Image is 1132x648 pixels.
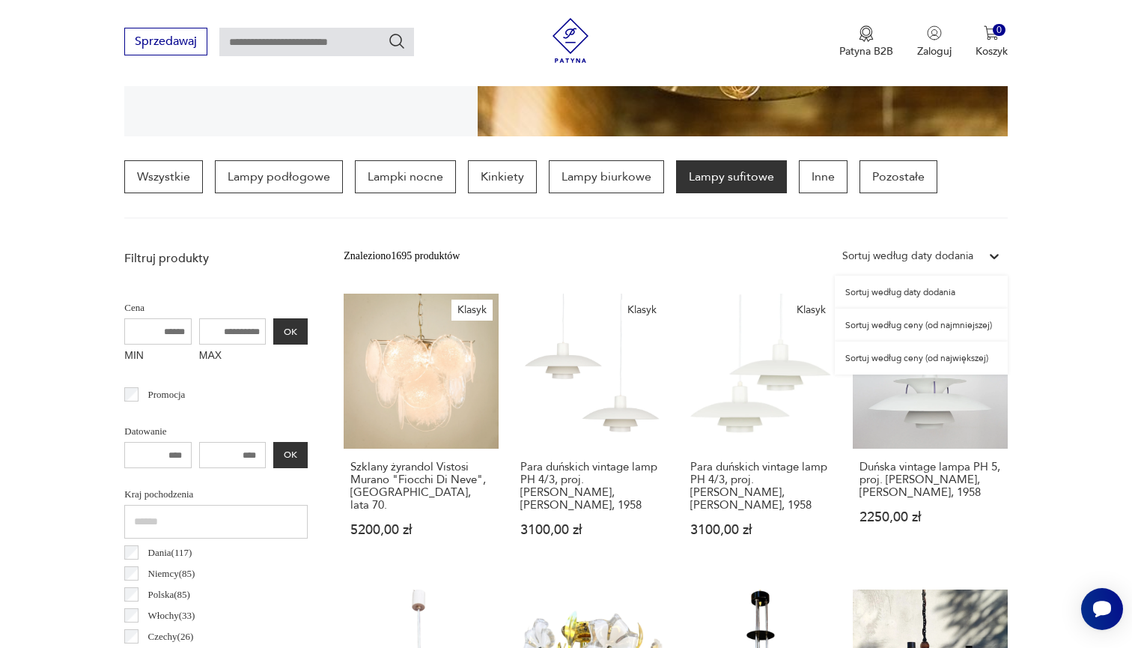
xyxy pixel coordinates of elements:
p: Koszyk [976,44,1008,58]
div: Sortuj według ceny (od największej) [835,342,1008,375]
a: Kinkiety [468,160,537,193]
div: Sortuj według daty dodania [842,248,973,264]
h3: Para duńskich vintage lamp PH 4/3, proj. [PERSON_NAME], [PERSON_NAME], 1958 [690,461,832,512]
h3: Szklany żyrandol Vistosi Murano "Fiocchi Di Neve", [GEOGRAPHIC_DATA], lata 70. [350,461,492,512]
a: Lampy podłogowe [215,160,343,193]
a: Ikona medaluPatyna B2B [839,25,893,58]
label: MIN [124,345,192,369]
div: Sortuj według daty dodania [835,276,1008,309]
img: Ikona medalu [859,25,874,42]
a: Lampy sufitowe [676,160,787,193]
div: Znaleziono 1695 produktów [344,248,460,264]
button: OK [273,318,308,345]
p: Datowanie [124,423,308,440]
a: KlasykPara duńskich vintage lamp PH 4/3, proj. Poul Henningsen, Louis Poulsen, 1958Para duńskich ... [514,294,669,566]
p: Patyna B2B [839,44,893,58]
p: 5200,00 zł [350,524,492,536]
img: Ikona koszyka [984,25,999,40]
p: Dania ( 117 ) [148,545,192,561]
a: KlasykSzklany żyrandol Vistosi Murano "Fiocchi Di Neve", Włochy, lata 70.Szklany żyrandol Vistosi... [344,294,499,566]
a: Pozostałe [859,160,937,193]
button: Zaloguj [917,25,952,58]
p: Włochy ( 33 ) [148,608,195,624]
p: Zaloguj [917,44,952,58]
p: Polska ( 85 ) [148,587,190,603]
p: 3100,00 zł [690,524,832,536]
h3: Para duńskich vintage lamp PH 4/3, proj. [PERSON_NAME], [PERSON_NAME], 1958 [520,461,662,512]
p: Niemcy ( 85 ) [148,566,195,582]
p: 3100,00 zł [520,524,662,536]
a: Inne [799,160,848,193]
p: Cena [124,300,308,316]
iframe: Smartsupp widget button [1081,588,1123,630]
img: Patyna - sklep z meblami i dekoracjami vintage [548,18,593,63]
a: Lampki nocne [355,160,456,193]
img: Ikonka użytkownika [927,25,942,40]
button: Sprzedawaj [124,28,207,55]
div: Sortuj według ceny (od najmniejszej) [835,309,1008,342]
label: MAX [199,345,267,369]
a: KlasykPara duńskich vintage lamp PH 4/3, proj. Poul Henningsen, Louis Poulsen, 1958Para duńskich ... [684,294,839,566]
div: 0 [993,24,1005,37]
p: Czechy ( 26 ) [148,629,194,645]
p: Promocja [148,387,186,403]
a: Wszystkie [124,160,203,193]
a: Sprzedawaj [124,37,207,48]
p: 2250,00 zł [859,511,1001,524]
p: Kraj pochodzenia [124,486,308,503]
a: KlasykDuńska vintage lampa PH 5, proj. Poul Henningsen, Louis Poulsen, 1958Duńska vintage lampa P... [853,294,1008,566]
h3: Duńska vintage lampa PH 5, proj. [PERSON_NAME], [PERSON_NAME], 1958 [859,461,1001,499]
a: Lampy biurkowe [549,160,664,193]
p: Filtruj produkty [124,250,308,267]
button: OK [273,442,308,468]
button: Patyna B2B [839,25,893,58]
button: Szukaj [388,32,406,50]
button: 0Koszyk [976,25,1008,58]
